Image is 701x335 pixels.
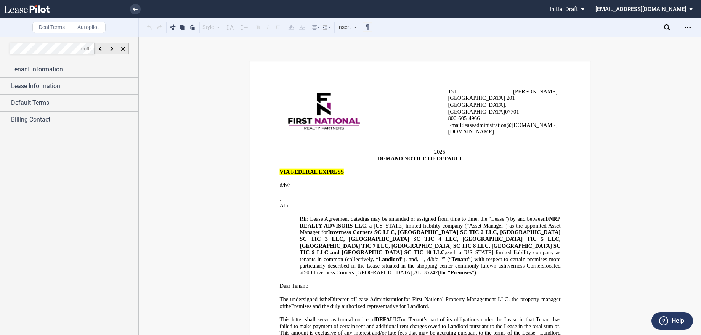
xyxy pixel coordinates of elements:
[472,269,477,276] span: ”).
[448,115,480,122] span: 800-60 -4966
[279,202,291,209] span: Attn:
[448,122,461,128] span: Email
[336,22,358,32] div: Insert
[81,46,91,51] span: of
[448,102,519,115] span: [GEOGRAPHIC_DATA], [GEOGRAPHIC_DATA]
[300,256,562,269] span: ”) with respect to certain premises more particularly described in the Lease situated in the shop...
[464,115,466,122] span: 5
[303,269,354,276] span: 500 Inverness Corners
[354,269,355,276] span: ,
[355,269,412,276] span: [GEOGRAPHIC_DATA]
[11,82,60,91] span: Lease Information
[414,269,421,276] span: AL
[300,249,562,262] span: each a [US_STATE] limited liability company as tenants-in-common
[434,149,445,155] span: 2025
[375,316,401,323] span: DEFAULT
[279,283,308,289] span: Dear Tenant:
[451,256,468,263] span: Tenant
[300,216,363,222] span: RE: Lease Agreement dated
[448,88,557,101] span: [PERSON_NAME][GEOGRAPHIC_DATA]
[401,256,405,263] span: ”)
[71,22,106,33] label: Autopilot
[682,21,694,34] div: Open Lease options menu
[345,256,378,263] span: (collectively, “
[461,122,463,128] span: :
[279,316,375,323] span: This letter shall serve as formal notice of
[300,223,562,236] span: , a [US_STATE] limited liability company (“Asset Manager”) as the appointed Asset Manager for
[412,269,414,276] span: ,
[279,169,344,175] span: VIA FEDERAL EXPRESS
[279,296,562,309] span: The undersigned is Director of for First National Property Management LLC, the property manager o...
[378,256,401,263] span: Landlord
[448,128,494,135] span: [DOMAIN_NAME]
[503,263,544,269] span: Inverness Corners
[323,296,330,303] span: the
[443,256,451,263] span: ” (“
[300,263,562,276] span: located at
[11,115,50,124] span: Billing Contact
[279,316,562,329] span: on Tenant’s part of its obligations under the Lease in that Tenant has failed to make payment of ...
[672,316,684,326] label: Help
[445,249,446,256] span: ,
[355,296,403,303] span: Lease Administration
[284,303,291,309] span: the
[188,22,197,32] button: Paste
[11,98,49,107] span: Default Terms
[81,46,84,51] span: 0
[463,122,506,128] span: leaseadministration
[448,88,456,95] span: 151
[32,22,71,33] label: Deal Terms
[450,269,472,276] span: Premises
[424,269,438,276] span: 35242
[395,149,433,155] span: _____________,
[506,95,515,101] span: 201
[417,256,418,263] span: ,
[505,108,519,115] span: 07701
[559,323,560,330] span: .
[363,216,545,222] span: (as may be amended or assigned from time to time, the “Lease”) by and between
[279,182,290,189] span: d/b/a
[168,22,177,32] button: Cut
[287,93,360,131] img: 47197919_622135834868543_7426940384061685760_n.png
[506,122,557,128] span: @[DOMAIN_NAME]
[300,216,562,229] span: FNRP REALTY ADVISORS LLC
[11,65,63,74] span: Tenant Information
[405,256,417,263] span: , and
[438,269,450,276] span: (the “
[377,155,462,162] span: DEMAND NOTICE OF DEFAULT
[178,22,187,32] button: Copy
[651,312,693,330] button: Help
[424,256,443,263] span: , d/b/a “
[279,196,281,202] span: ,
[363,22,372,32] button: Toggle Control Characters
[300,229,562,255] span: Inverness Corners SC LLC, [GEOGRAPHIC_DATA] SC TIC 2 LLC, [GEOGRAPHIC_DATA] SC TIC 3 LLC, [GEOGRA...
[88,46,91,51] span: 0
[550,6,578,13] span: Initial Draft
